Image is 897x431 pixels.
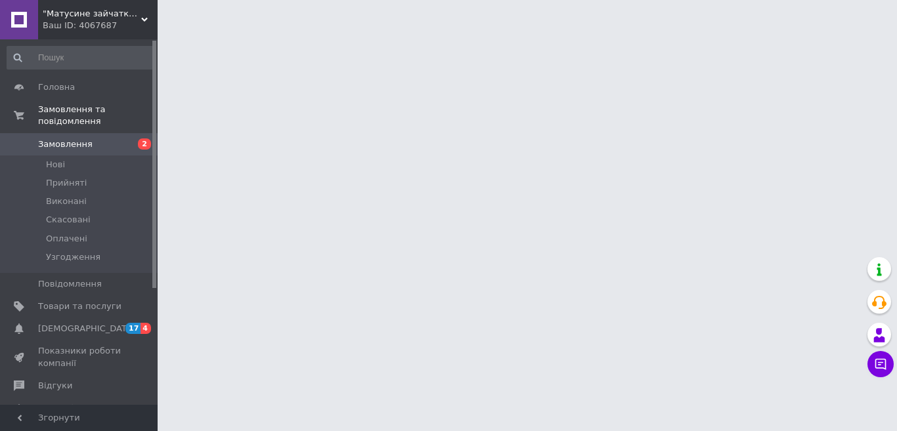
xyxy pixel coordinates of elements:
button: Чат з покупцем [867,351,894,377]
span: Замовлення [38,138,93,150]
span: Повідомлення [38,278,102,290]
span: Покупці [38,402,74,414]
span: Нові [46,159,65,171]
div: Ваш ID: 4067687 [43,20,158,31]
span: 17 [125,323,141,334]
span: Виконані [46,195,87,207]
span: Узгодження [46,251,100,263]
span: Показники роботи компанії [38,345,121,369]
span: "Матусине зайчатко" Одяг та текстиль для немовлят , сумка в пологовий [43,8,141,20]
span: 4 [141,323,151,334]
span: [DEMOGRAPHIC_DATA] [38,323,135,335]
span: Оплачені [46,233,87,245]
span: Відгуки [38,380,72,392]
span: 2 [138,138,151,150]
span: Прийняті [46,177,87,189]
span: Товари та послуги [38,300,121,312]
span: Замовлення та повідомлення [38,104,158,127]
span: Скасовані [46,214,91,226]
input: Пошук [7,46,155,70]
span: Головна [38,81,75,93]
